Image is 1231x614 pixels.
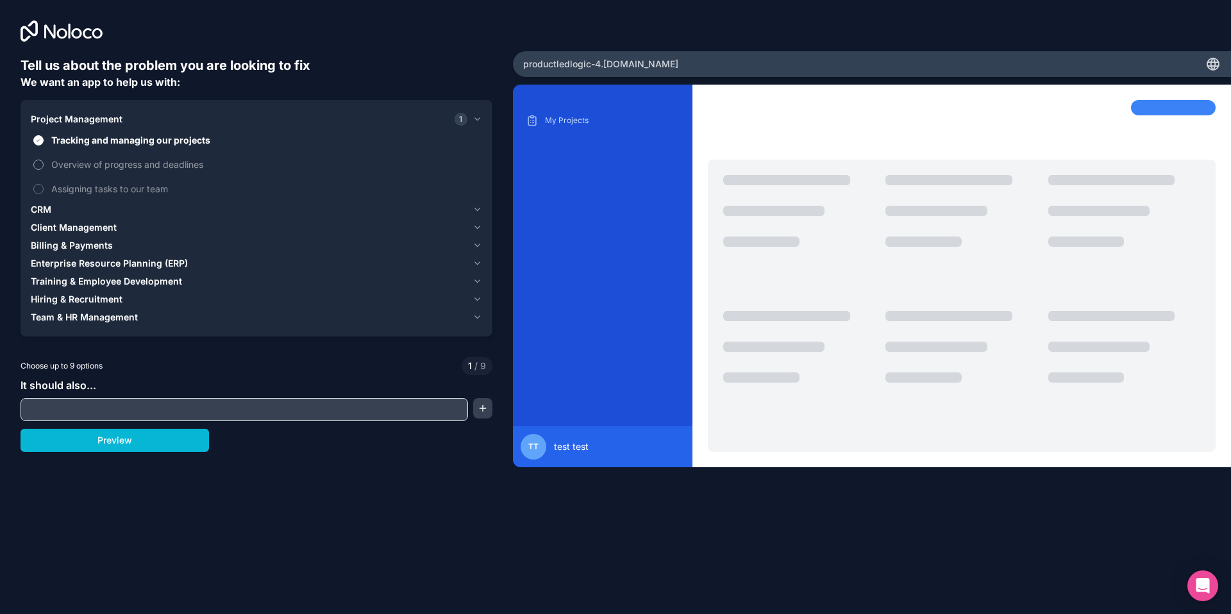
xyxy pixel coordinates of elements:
span: Project Management [31,113,122,126]
div: scrollable content [523,110,682,416]
button: Tracking and managing our projects [33,135,44,145]
span: Enterprise Resource Planning (ERP) [31,257,188,270]
span: Training & Employee Development [31,275,182,288]
span: Choose up to 9 options [21,360,103,372]
button: Hiring & Recruitment [31,290,482,308]
span: tt [528,442,539,452]
span: productledlogic-4 .[DOMAIN_NAME] [523,58,678,71]
span: test test [554,440,589,453]
span: Team & HR Management [31,311,138,324]
div: Open Intercom Messenger [1187,570,1218,601]
button: CRM [31,201,482,219]
div: Project Management1 [31,128,482,201]
button: Overview of progress and deadlines [33,160,44,170]
span: Billing & Payments [31,239,113,252]
span: Hiring & Recruitment [31,293,122,306]
span: Assigning tasks to our team [51,182,480,195]
span: Tracking and managing our projects [51,133,480,147]
span: 1 [455,113,467,126]
span: CRM [31,203,51,216]
h6: Tell us about the problem you are looking to fix [21,56,492,74]
span: / [474,360,478,371]
span: 9 [472,360,486,372]
span: It should also... [21,379,96,392]
button: Assigning tasks to our team [33,184,44,194]
span: Overview of progress and deadlines [51,158,480,171]
span: Client Management [31,221,117,234]
p: My Projects [545,115,680,126]
button: Preview [21,429,209,452]
button: Billing & Payments [31,236,482,254]
span: We want an app to help us with: [21,76,180,88]
button: Training & Employee Development [31,272,482,290]
button: Project Management1 [31,110,482,128]
button: Enterprise Resource Planning (ERP) [31,254,482,272]
button: Team & HR Management [31,308,482,326]
button: Client Management [31,219,482,236]
span: 1 [468,360,472,372]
